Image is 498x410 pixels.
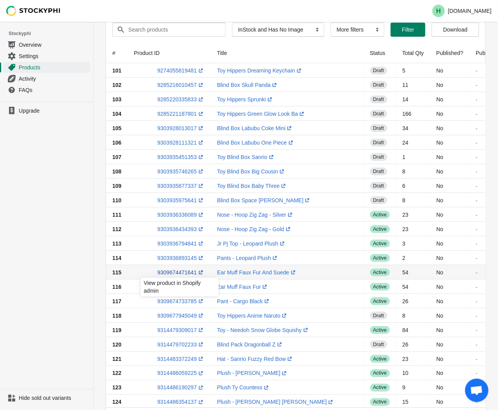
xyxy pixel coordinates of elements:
a: 9314483372249(opens a new window) [157,356,204,362]
a: 9285220335833(opens a new window) [157,96,204,102]
th: Published? [430,43,470,63]
td: No [430,323,470,337]
a: Pants - Leopard Plush(opens a new window) [217,255,279,261]
small: - [476,371,478,376]
span: active [370,269,390,276]
a: 9309677945049(opens a new window) [157,313,204,319]
td: No [430,178,470,193]
a: 9303935877337(opens a new window) [157,183,204,189]
th: # [106,43,128,63]
button: Download [432,23,479,37]
td: No [430,150,470,164]
span: draft [370,110,387,118]
td: 54 [396,265,430,279]
td: 23 [396,352,430,366]
span: Products [19,64,89,71]
small: - [476,111,478,116]
span: 113 [112,240,121,247]
span: 121 [112,356,121,362]
a: Plush - [PERSON_NAME](opens a new window) [217,370,289,376]
td: 166 [396,106,430,121]
small: - [476,226,478,232]
td: 6 [396,178,430,193]
a: 9303935746265(opens a new window) [157,168,204,175]
span: draft [370,67,387,74]
a: Jr Pj Top - Leopard Plush(opens a new window) [217,240,286,247]
small: - [476,125,478,131]
a: 9303935451353(opens a new window) [157,154,204,160]
a: Blind Box Labubu One Piece(opens a new window) [217,140,295,146]
td: No [430,337,470,352]
small: - [476,270,478,275]
td: No [430,106,470,121]
td: No [430,352,470,366]
a: Settings [3,50,90,62]
td: 26 [396,294,430,308]
a: Upgrade [3,105,90,116]
td: No [430,193,470,207]
span: draft [370,182,387,190]
span: draft [370,312,387,320]
td: No [430,92,470,106]
td: 3 [396,236,430,251]
p: [DOMAIN_NAME] [448,8,492,14]
button: Filter [391,23,425,37]
a: 9303936336089(opens a new window) [157,212,204,218]
a: 9285216010457(opens a new window) [157,82,204,88]
td: 8 [396,193,430,207]
td: 54 [396,279,430,294]
span: 120 [112,341,121,348]
span: 101 [112,67,121,74]
span: 115 [112,269,121,276]
small: - [476,255,478,260]
a: 9314479309017(opens a new window) [157,327,204,333]
td: 5 [396,63,430,78]
a: 9314486190297(opens a new window) [157,385,204,391]
th: Title [211,43,364,63]
td: No [430,121,470,135]
td: No [430,164,470,178]
td: No [430,279,470,294]
a: Blind Box Space [PERSON_NAME](opens a new window) [217,197,312,203]
a: Ear Muff Faux Fur(opens a new window) [217,284,269,290]
a: Nose - Hoop Zig Zag - Silver(opens a new window) [217,212,294,218]
small: - [476,284,478,289]
td: 9 [396,380,430,395]
small: - [476,198,478,203]
small: - [476,68,478,73]
a: FAQs [3,84,90,95]
td: 14 [396,92,430,106]
td: 8 [396,308,430,323]
span: 105 [112,125,121,131]
a: Overview [3,39,90,50]
a: Toy Blind Box Big Cousin(opens a new window) [217,168,286,175]
span: draft [370,341,387,348]
td: 10 [396,366,430,380]
text: H [436,8,441,14]
th: Status [364,43,396,63]
a: Nose - Hoop Zig Zag - Gold(opens a new window) [217,226,292,232]
span: 124 [112,399,121,405]
a: Blind Box Labubu Coke Mini(opens a new window) [217,125,294,131]
a: 9314479702233(opens a new window) [157,341,204,348]
span: 108 [112,168,121,175]
span: 119 [112,327,121,333]
td: 26 [396,337,430,352]
td: No [430,380,470,395]
span: Settings [19,52,89,60]
a: Toy Hippers Anime Naruto(opens a new window) [217,313,289,319]
span: 109 [112,183,121,189]
a: 9274055819481(opens a new window) [157,67,204,74]
span: Hide sold out variants [19,394,89,402]
span: 103 [112,96,121,102]
td: No [430,78,470,92]
a: Toy - Needoh Snow Globe Squishy(opens a new window) [217,327,310,333]
td: No [430,366,470,380]
div: Open chat [465,379,489,402]
a: Blind Pack Dragonball Z(opens a new window) [217,341,284,348]
td: No [430,251,470,265]
small: - [476,241,478,246]
td: 23 [396,207,430,222]
input: Search products [128,23,212,37]
span: 112 [112,226,121,232]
